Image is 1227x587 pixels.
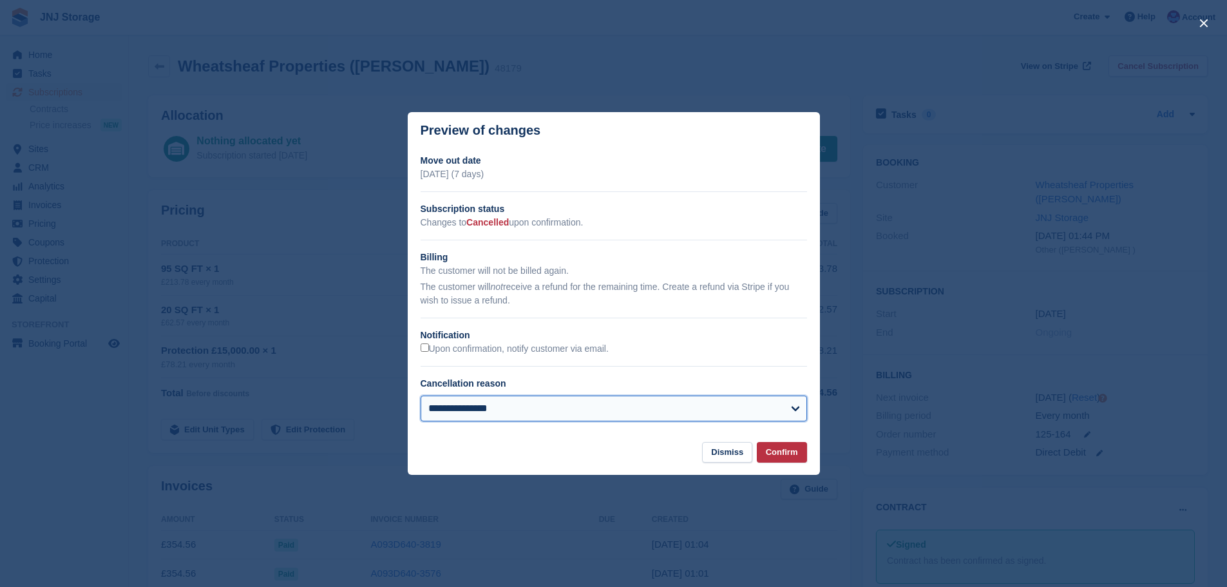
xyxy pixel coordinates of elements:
[490,282,502,292] em: not
[421,264,807,278] p: The customer will not be billed again.
[421,168,807,181] p: [DATE] (7 days)
[421,343,609,355] label: Upon confirmation, notify customer via email.
[421,378,506,389] label: Cancellation reason
[421,280,807,307] p: The customer will receive a refund for the remaining time. Create a refund via Stripe if you wish...
[421,343,429,352] input: Upon confirmation, notify customer via email.
[421,202,807,216] h2: Subscription status
[1194,13,1214,34] button: close
[421,329,807,342] h2: Notification
[466,217,509,227] span: Cancelled
[757,442,807,463] button: Confirm
[702,442,752,463] button: Dismiss
[421,154,807,168] h2: Move out date
[421,123,541,138] p: Preview of changes
[421,251,807,264] h2: Billing
[421,216,807,229] p: Changes to upon confirmation.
